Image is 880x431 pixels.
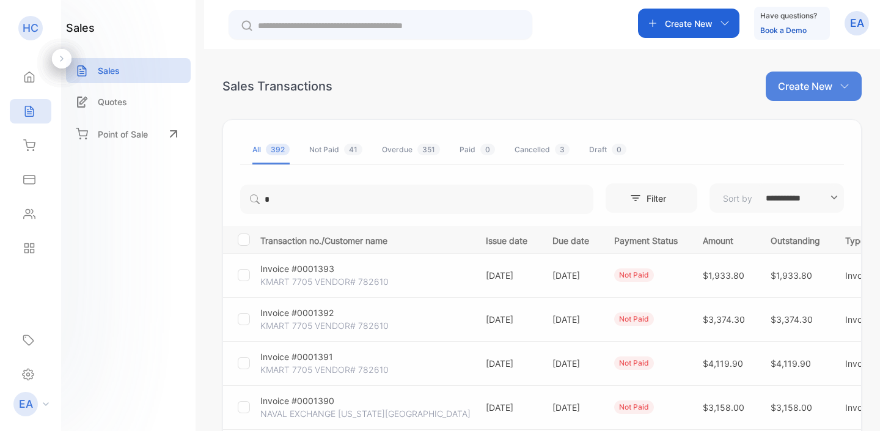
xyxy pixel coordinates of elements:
[260,275,389,288] p: KMART 7705 VENDOR# 782610
[703,358,743,369] span: $4,119.90
[98,64,120,77] p: Sales
[552,313,589,326] p: [DATE]
[703,314,745,325] span: $3,374.30
[460,144,495,155] div: Paid
[614,268,654,282] div: not paid
[66,58,191,83] a: Sales
[552,357,589,370] p: [DATE]
[614,400,654,414] div: not paid
[638,9,739,38] button: Create New
[486,401,527,414] p: [DATE]
[760,10,817,22] p: Have questions?
[309,144,362,155] div: Not Paid
[486,313,527,326] p: [DATE]
[486,357,527,370] p: [DATE]
[260,407,471,420] p: NAVAL EXCHANGE [US_STATE][GEOGRAPHIC_DATA]
[66,89,191,114] a: Quotes
[771,358,811,369] span: $4,119.90
[222,77,332,95] div: Sales Transactions
[98,95,127,108] p: Quotes
[589,144,626,155] div: Draft
[766,72,862,101] button: Create New
[778,79,832,94] p: Create New
[771,314,813,325] span: $3,374.30
[98,128,148,141] p: Point of Sale
[703,232,746,247] p: Amount
[555,144,570,155] span: 3
[486,232,527,247] p: Issue date
[771,402,812,413] span: $3,158.00
[614,232,678,247] p: Payment Status
[66,120,191,147] a: Point of Sale
[515,144,570,155] div: Cancelled
[260,350,333,363] p: Invoice #0001391
[480,144,495,155] span: 0
[665,17,713,30] p: Create New
[260,394,334,407] p: Invoice #0001390
[552,232,589,247] p: Due date
[260,363,389,376] p: KMART 7705 VENDOR# 782610
[612,144,626,155] span: 0
[703,270,744,281] span: $1,933.80
[723,192,752,205] p: Sort by
[552,401,589,414] p: [DATE]
[382,144,440,155] div: Overdue
[850,15,864,31] p: EA
[760,26,807,35] a: Book a Demo
[710,183,844,213] button: Sort by
[845,9,869,38] button: EA
[23,20,38,36] p: HC
[486,269,527,282] p: [DATE]
[260,232,471,247] p: Transaction no./Customer name
[260,319,389,332] p: KMART 7705 VENDOR# 782610
[614,356,654,370] div: not paid
[552,269,589,282] p: [DATE]
[344,144,362,155] span: 41
[260,262,334,275] p: Invoice #0001393
[771,232,820,247] p: Outstanding
[260,306,334,319] p: Invoice #0001392
[266,144,290,155] span: 392
[417,144,440,155] span: 351
[771,270,812,281] span: $1,933.80
[19,396,33,412] p: EA
[614,312,654,326] div: not paid
[703,402,744,413] span: $3,158.00
[66,20,95,36] h1: sales
[252,144,290,155] div: All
